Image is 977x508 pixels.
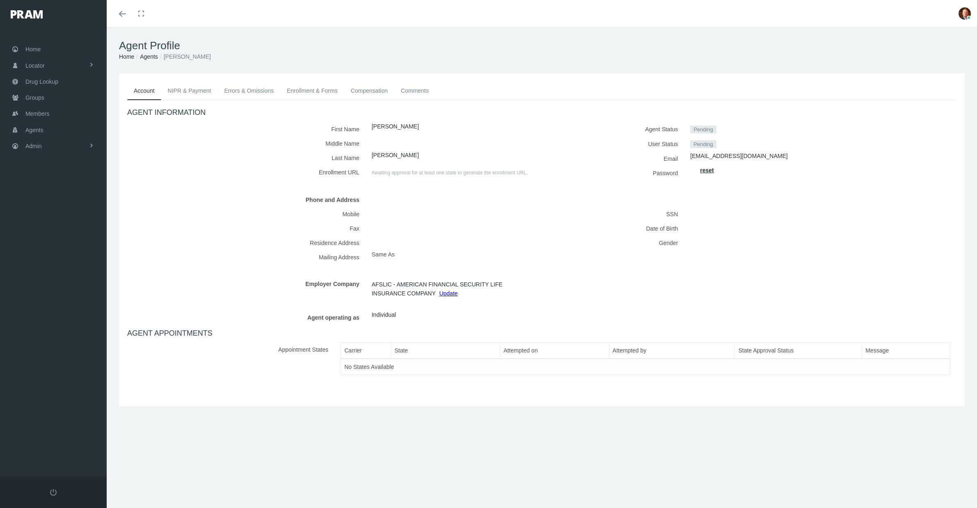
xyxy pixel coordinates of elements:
label: Password [548,166,684,180]
label: Gender [548,236,684,250]
label: SSN [548,207,684,221]
td: No States Available [341,359,950,375]
span: Admin [25,138,42,154]
label: Appointment States [127,342,334,382]
h4: AGENT INFORMATION [127,108,956,117]
span: Groups [25,90,44,105]
label: Last Name [127,151,366,165]
label: Fax [127,221,366,236]
span: Locator [25,58,45,73]
a: reset [700,167,714,174]
a: [EMAIL_ADDRESS][DOMAIN_NAME] [690,153,787,159]
h4: AGENT APPOINTMENTS [127,329,956,338]
span: Agents [25,122,43,138]
a: [PERSON_NAME] [372,152,419,158]
a: Account [127,82,161,100]
span: Individual [372,309,396,321]
span: Pending [690,140,716,149]
a: Update [439,290,458,297]
label: Phone and Address [127,192,366,207]
h1: Agent Profile [119,39,965,52]
label: Agent operating as [127,310,366,325]
label: Date of Birth [548,221,684,236]
label: Residence Address [127,236,366,250]
a: Errors & Omissions [217,82,280,100]
label: Employer Company [127,277,366,298]
a: NIPR & Payment [161,82,218,100]
label: Middle Name [127,136,366,151]
label: Email [548,151,684,166]
th: Attempted on [500,343,609,359]
th: Message [862,343,950,359]
label: Enrollment URL [127,165,366,179]
a: Comments [394,82,435,100]
label: User Status [548,137,684,151]
label: Agent Status [548,122,684,137]
span: AFSLIC - AMERICAN FINANCIAL SECURITY LIFE INSURANCE COMPANY [372,278,503,300]
span: Awaiting approval for at least one state to generate the enrollment URL. [372,170,528,176]
label: Mailing Address [127,250,366,264]
span: Same As [372,251,395,258]
a: Compensation [344,82,394,100]
li: [PERSON_NAME] [158,52,211,61]
a: [PERSON_NAME] [372,123,419,130]
label: First Name [127,122,366,136]
th: State Approval Status [735,343,862,359]
span: Members [25,106,49,121]
span: Drug Lookup [25,74,58,89]
span: Home [25,41,41,57]
label: Mobile [127,207,366,221]
th: State [391,343,500,359]
span: Pending [690,126,716,134]
a: Enrollment & Forms [280,82,344,100]
a: Home [119,53,134,60]
a: Agents [140,53,158,60]
th: Attempted by [609,343,735,359]
img: S_Profile_Picture_684.jpg [959,7,971,20]
th: Carrier [341,343,391,359]
img: PRAM_20_x_78.png [11,10,43,18]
